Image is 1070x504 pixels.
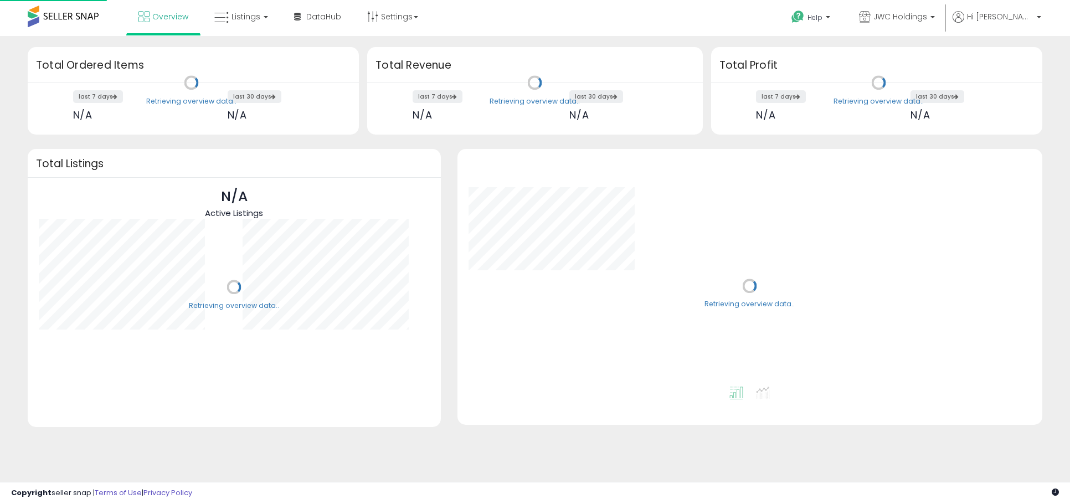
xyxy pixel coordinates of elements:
[95,487,142,498] a: Terms of Use
[791,10,805,24] i: Get Help
[11,487,52,498] strong: Copyright
[807,13,822,22] span: Help
[152,11,188,22] span: Overview
[704,300,795,310] div: Retrieving overview data..
[189,301,279,311] div: Retrieving overview data..
[11,488,192,498] div: seller snap | |
[490,96,580,106] div: Retrieving overview data..
[834,96,924,106] div: Retrieving overview data..
[232,11,260,22] span: Listings
[873,11,927,22] span: JWC Holdings
[146,96,236,106] div: Retrieving overview data..
[306,11,341,22] span: DataHub
[143,487,192,498] a: Privacy Policy
[967,11,1033,22] span: Hi [PERSON_NAME]
[783,2,841,36] a: Help
[953,11,1041,36] a: Hi [PERSON_NAME]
